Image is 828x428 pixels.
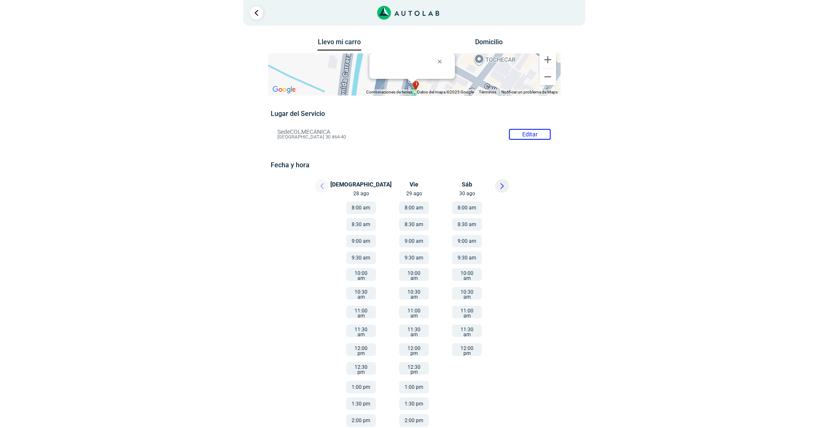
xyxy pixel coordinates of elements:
[399,325,429,337] button: 11:30 am
[366,89,412,95] button: Combinaciones de teclas
[415,81,417,88] span: i
[399,287,429,300] button: 10:30 am
[452,287,482,300] button: 10:30 am
[346,325,376,337] button: 11:30 am
[374,73,410,80] b: COLMECANICA
[399,218,429,231] button: 8:30 am
[346,343,376,356] button: 12:00 pm
[501,90,558,94] a: Notificar un problema de Maps
[346,362,376,375] button: 12:30 pm
[377,8,439,16] a: Link al sitio de autolab
[346,201,376,214] button: 8:00 am
[346,268,376,281] button: 10:00 am
[399,362,429,375] button: 12:30 pm
[399,343,429,356] button: 12:00 pm
[399,235,429,247] button: 9:00 am
[346,218,376,231] button: 8:30 am
[452,268,482,281] button: 10:00 am
[346,287,376,300] button: 10:30 am
[417,90,474,94] span: Datos del mapa ©2025 Google
[270,84,298,95] a: Abre esta zona en Google Maps (se abre en una nueva ventana)
[539,51,556,68] button: Ampliar
[250,6,263,20] a: Ir al paso anterior
[452,325,482,337] button: 11:30 am
[271,161,557,169] h5: Fecha y hora
[452,252,482,264] button: 9:30 am
[452,343,482,356] button: 12:00 pm
[452,201,482,214] button: 8:00 am
[452,235,482,247] button: 9:00 am
[399,306,429,318] button: 11:00 am
[346,306,376,318] button: 11:00 am
[467,38,511,50] button: Domicilio
[452,306,482,318] button: 11:00 am
[399,381,429,393] button: 1:00 pm
[346,252,376,264] button: 9:30 am
[452,218,482,231] button: 8:30 am
[346,414,376,427] button: 2:00 pm
[271,110,557,118] h5: Lugar del Servicio
[399,252,429,264] button: 9:30 am
[479,90,496,94] a: Términos (se abre en una nueva pestaña)
[346,398,376,410] button: 1:30 pm
[346,381,376,393] button: 1:00 pm
[399,414,429,427] button: 2:00 pm
[431,51,451,71] button: Cerrar
[399,268,429,281] button: 10:00 am
[270,84,298,95] img: Google
[539,68,556,85] button: Reducir
[346,235,376,247] button: 9:00 am
[399,398,429,410] button: 1:30 pm
[399,201,429,214] button: 8:00 am
[317,38,361,51] button: Llevo mi carro
[374,73,450,86] div: [GEOGRAPHIC_DATA] 30 #64-40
